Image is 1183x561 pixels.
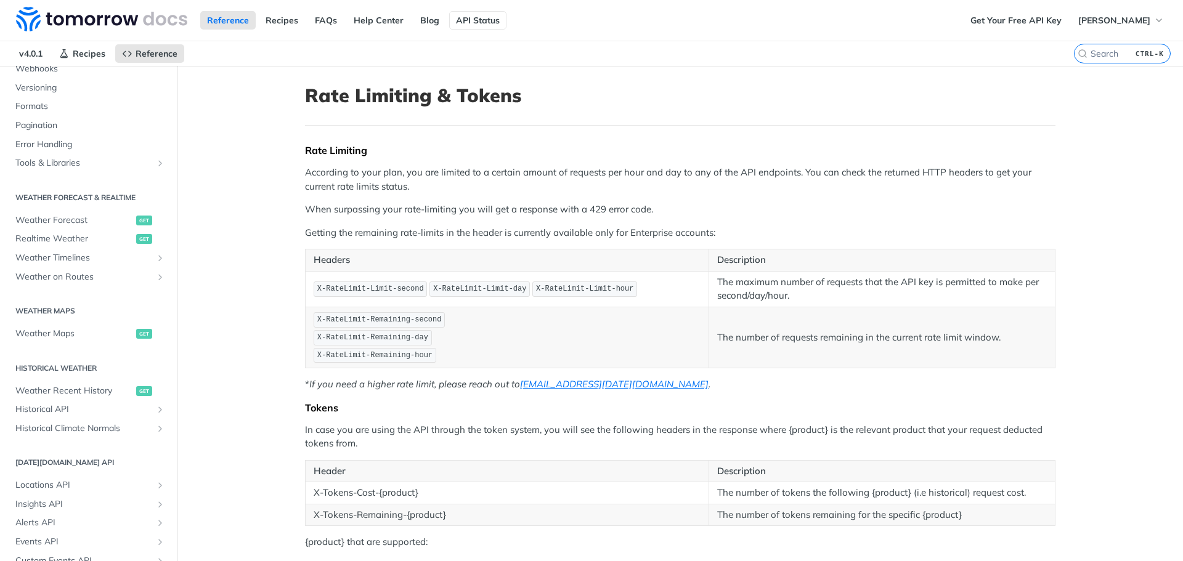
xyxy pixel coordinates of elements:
td: The number of tokens remaining for the specific {product} [709,504,1055,526]
span: Versioning [15,82,165,94]
h2: [DATE][DOMAIN_NAME] API [9,457,168,468]
a: Alerts APIShow subpages for Alerts API [9,514,168,532]
h1: Rate Limiting & Tokens [305,84,1055,107]
kbd: CTRL-K [1132,47,1167,60]
a: Recipes [52,44,112,63]
a: Webhooks [9,60,168,78]
span: Weather Forecast [15,214,133,227]
button: [PERSON_NAME] [1071,11,1171,30]
span: v4.0.1 [12,44,49,63]
h2: Weather Forecast & realtime [9,192,168,203]
a: [EMAIL_ADDRESS][DATE][DOMAIN_NAME] [520,378,709,390]
span: Weather Recent History [15,385,133,397]
a: API Status [449,11,506,30]
span: Formats [15,100,165,113]
span: X-RateLimit-Limit-second [317,285,424,293]
span: X-RateLimit-Limit-hour [536,285,633,293]
a: Weather Mapsget [9,325,168,343]
h2: Historical Weather [9,363,168,374]
button: Show subpages for Weather on Routes [155,272,165,282]
p: According to your plan, you are limited to a certain amount of requests per hour and day to any o... [305,166,1055,193]
a: Weather Recent Historyget [9,382,168,400]
a: Insights APIShow subpages for Insights API [9,495,168,514]
a: Versioning [9,79,168,97]
span: [PERSON_NAME] [1078,15,1150,26]
button: Show subpages for Historical API [155,405,165,414]
a: Realtime Weatherget [9,230,168,248]
a: Blog [413,11,446,30]
td: X-Tokens-Remaining-{product} [306,504,709,526]
button: Show subpages for Events API [155,537,165,547]
a: Weather Forecastget [9,211,168,230]
span: get [136,386,152,396]
a: Reference [200,11,256,30]
span: get [136,234,152,244]
h2: Weather Maps [9,305,168,317]
a: Formats [9,97,168,116]
a: Error Handling [9,135,168,154]
p: The maximum number of requests that the API key is permitted to make per second/day/hour. [717,275,1047,303]
span: Historical API [15,403,152,416]
th: Header [306,460,709,482]
a: Weather on RoutesShow subpages for Weather on Routes [9,268,168,286]
button: Show subpages for Historical Climate Normals [155,424,165,434]
a: Get Your Free API Key [964,11,1068,30]
th: Description [709,460,1055,482]
button: Show subpages for Alerts API [155,518,165,528]
span: Locations API [15,479,152,491]
span: get [136,329,152,339]
p: Description [717,253,1047,267]
a: Locations APIShow subpages for Locations API [9,476,168,494]
p: Getting the remaining rate-limits in the header is currently available only for Enterprise accounts: [305,226,1055,240]
span: Weather on Routes [15,271,152,283]
span: X-RateLimit-Remaining-hour [317,351,433,360]
span: X-RateLimit-Remaining-second [317,315,442,324]
button: Show subpages for Tools & Libraries [155,158,165,168]
span: Pagination [15,119,165,132]
span: X-RateLimit-Limit-day [433,285,526,293]
a: Historical Climate NormalsShow subpages for Historical Climate Normals [9,419,168,438]
span: Weather Timelines [15,252,152,264]
span: Reference [136,48,177,59]
span: X-RateLimit-Remaining-day [317,333,428,342]
p: When surpassing your rate-limiting you will get a response with a 429 error code. [305,203,1055,217]
p: Headers [314,253,701,267]
a: Recipes [259,11,305,30]
span: Webhooks [15,63,165,75]
div: Rate Limiting [305,144,1055,156]
span: Historical Climate Normals [15,422,152,435]
span: Events API [15,536,152,548]
p: In case you are using the API through the token system, you will see the following headers in the... [305,423,1055,451]
span: Alerts API [15,517,152,529]
span: Realtime Weather [15,233,133,245]
td: X-Tokens-Cost-{product} [306,482,709,504]
a: Pagination [9,116,168,135]
span: Weather Maps [15,328,133,340]
em: If you need a higher rate limit, please reach out to . [309,378,710,390]
span: get [136,216,152,225]
td: The number of tokens the following {product} (i.e historical) request cost. [709,482,1055,504]
button: Show subpages for Weather Timelines [155,253,165,263]
span: Error Handling [15,139,165,151]
button: Show subpages for Locations API [155,480,165,490]
button: Show subpages for Insights API [155,499,165,509]
a: Historical APIShow subpages for Historical API [9,400,168,419]
a: Reference [115,44,184,63]
a: Weather TimelinesShow subpages for Weather Timelines [9,249,168,267]
span: Insights API [15,498,152,511]
div: Tokens [305,402,1055,414]
span: Recipes [73,48,105,59]
svg: Search [1078,49,1087,59]
a: Tools & LibrariesShow subpages for Tools & Libraries [9,154,168,172]
span: Tools & Libraries [15,157,152,169]
a: Help Center [347,11,410,30]
a: Events APIShow subpages for Events API [9,533,168,551]
p: The number of requests remaining in the current rate limit window. [717,331,1047,345]
p: {product} that are supported: [305,535,1055,549]
a: FAQs [308,11,344,30]
img: Tomorrow.io Weather API Docs [16,7,187,31]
